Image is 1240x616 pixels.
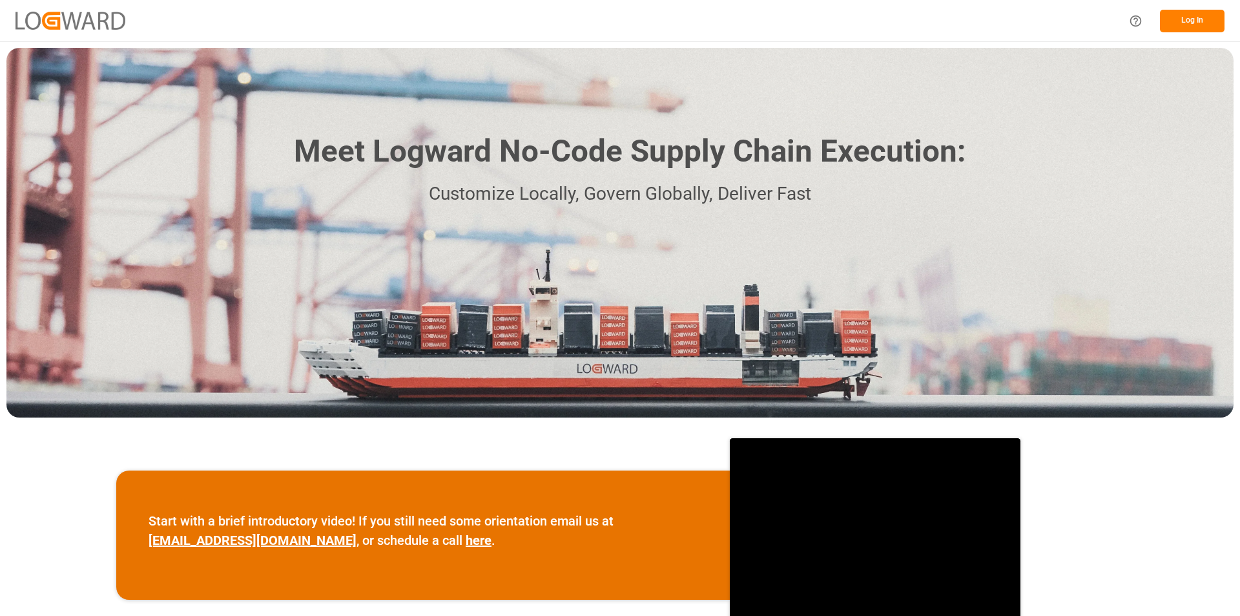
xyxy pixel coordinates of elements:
[1160,10,1224,32] button: Log In
[149,533,356,548] a: [EMAIL_ADDRESS][DOMAIN_NAME]
[274,180,966,209] p: Customize Locally, Govern Globally, Deliver Fast
[466,533,491,548] a: here
[15,12,125,29] img: Logward_new_orange.png
[294,129,966,175] h1: Meet Logward No-Code Supply Chain Execution:
[149,511,697,550] p: Start with a brief introductory video! If you still need some orientation email us at , or schedu...
[1121,6,1150,36] button: Help Center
